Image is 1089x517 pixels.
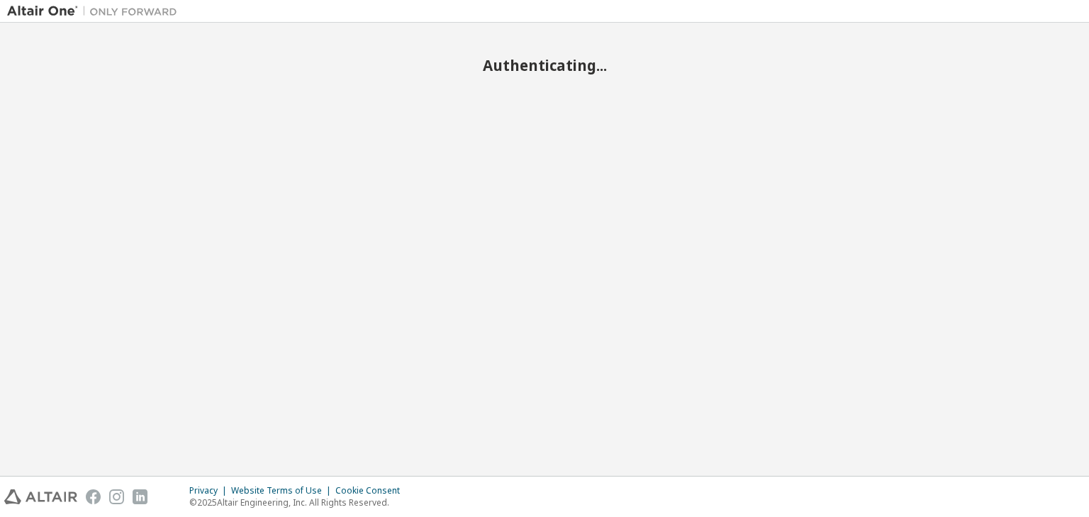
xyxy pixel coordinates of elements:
[231,485,335,496] div: Website Terms of Use
[4,489,77,504] img: altair_logo.svg
[7,56,1082,74] h2: Authenticating...
[189,496,408,508] p: © 2025 Altair Engineering, Inc. All Rights Reserved.
[7,4,184,18] img: Altair One
[109,489,124,504] img: instagram.svg
[86,489,101,504] img: facebook.svg
[335,485,408,496] div: Cookie Consent
[133,489,147,504] img: linkedin.svg
[189,485,231,496] div: Privacy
